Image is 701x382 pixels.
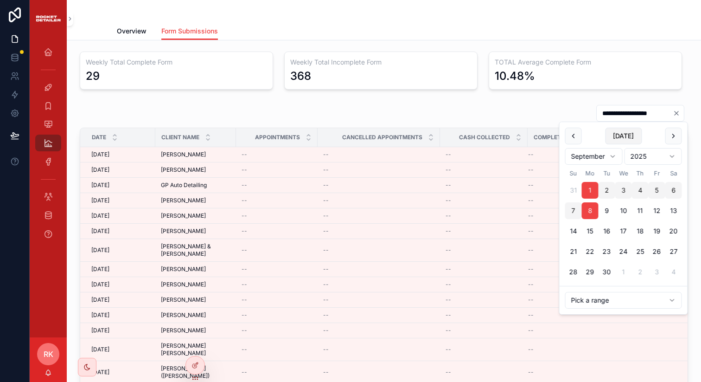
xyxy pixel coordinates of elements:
[290,69,311,84] div: 368
[91,265,109,273] span: [DATE]
[495,58,676,67] h3: TOTAL Average Complete Form
[242,265,247,273] span: --
[528,151,534,158] span: --
[91,327,109,334] span: [DATE]
[242,197,247,204] span: --
[91,246,109,254] span: [DATE]
[161,197,206,204] span: [PERSON_NAME]
[290,58,472,67] h3: Weekly Total Incomplete Form
[161,166,206,174] span: [PERSON_NAME]
[323,166,329,174] span: --
[565,168,682,280] table: September 2025
[446,212,451,220] span: --
[446,197,451,204] span: --
[582,182,599,199] button: Monday, September 1st, 2025, selected
[323,281,329,288] span: --
[565,292,682,309] button: Relative time
[615,202,632,219] button: Wednesday, September 10th, 2025
[582,168,599,178] th: Monday
[665,202,682,219] button: Saturday, September 13th, 2025
[632,243,649,260] button: Thursday, September 25th, 2025
[565,182,582,199] button: Sunday, August 31st, 2025
[91,346,109,353] span: [DATE]
[323,181,329,189] span: --
[161,227,206,235] span: [PERSON_NAME]
[665,264,682,280] button: Saturday, October 4th, 2025
[161,134,199,141] span: Client Name
[599,168,615,178] th: Tuesday
[665,223,682,240] button: Saturday, September 20th, 2025
[323,197,329,204] span: --
[44,349,53,360] span: RK
[161,151,206,158] span: [PERSON_NAME]
[161,23,218,40] a: Form Submissions
[342,134,422,141] span: Cancelled Appointments
[446,151,451,158] span: --
[91,369,109,376] span: [DATE]
[615,223,632,240] button: Wednesday, September 17th, 2025
[242,212,247,220] span: --
[323,212,329,220] span: --
[446,246,451,254] span: --
[615,264,632,280] button: Wednesday, October 1st, 2025
[91,296,109,304] span: [DATE]
[599,264,615,280] button: Tuesday, September 30th, 2025
[161,281,206,288] span: [PERSON_NAME]
[459,134,510,141] span: Cash Collected
[528,246,534,254] span: --
[446,227,451,235] span: --
[242,346,247,353] span: --
[528,296,534,304] span: --
[323,151,329,158] span: --
[632,168,649,178] th: Thursday
[632,182,649,199] button: Thursday, September 4th, 2025, selected
[632,223,649,240] button: Thursday, September 18th, 2025
[528,166,534,174] span: --
[35,13,61,24] img: App logo
[649,202,665,219] button: Friday, September 12th, 2025
[161,265,206,273] span: [PERSON_NAME]
[242,369,247,376] span: --
[91,166,109,174] span: [DATE]
[242,311,247,319] span: --
[446,311,451,319] span: --
[86,69,100,84] div: 29
[161,212,206,220] span: [PERSON_NAME]
[446,327,451,334] span: --
[599,223,615,240] button: Tuesday, September 16th, 2025
[528,346,534,353] span: --
[528,265,534,273] span: --
[161,296,206,304] span: [PERSON_NAME]
[632,202,649,219] button: Thursday, September 11th, 2025
[565,168,582,178] th: Sunday
[446,281,451,288] span: --
[582,243,599,260] button: Monday, September 22nd, 2025
[323,327,329,334] span: --
[528,212,534,220] span: --
[91,181,109,189] span: [DATE]
[615,168,632,178] th: Wednesday
[117,23,147,41] a: Overview
[91,281,109,288] span: [DATE]
[528,327,534,334] span: --
[528,369,534,376] span: --
[528,311,534,319] span: --
[91,197,109,204] span: [DATE]
[242,281,247,288] span: --
[599,202,615,219] button: Tuesday, September 9th, 2025
[446,369,451,376] span: --
[632,264,649,280] button: Thursday, October 2nd, 2025
[91,212,109,220] span: [DATE]
[446,265,451,273] span: --
[615,182,632,199] button: Wednesday, September 3rd, 2025, selected
[91,151,109,158] span: [DATE]
[323,227,329,235] span: --
[323,246,329,254] span: --
[528,227,534,235] span: --
[446,181,451,189] span: --
[242,181,247,189] span: --
[565,243,582,260] button: Sunday, September 21st, 2025
[534,134,567,141] span: Complete?
[649,182,665,199] button: Friday, September 5th, 2025, selected
[649,264,665,280] button: Friday, October 3rd, 2025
